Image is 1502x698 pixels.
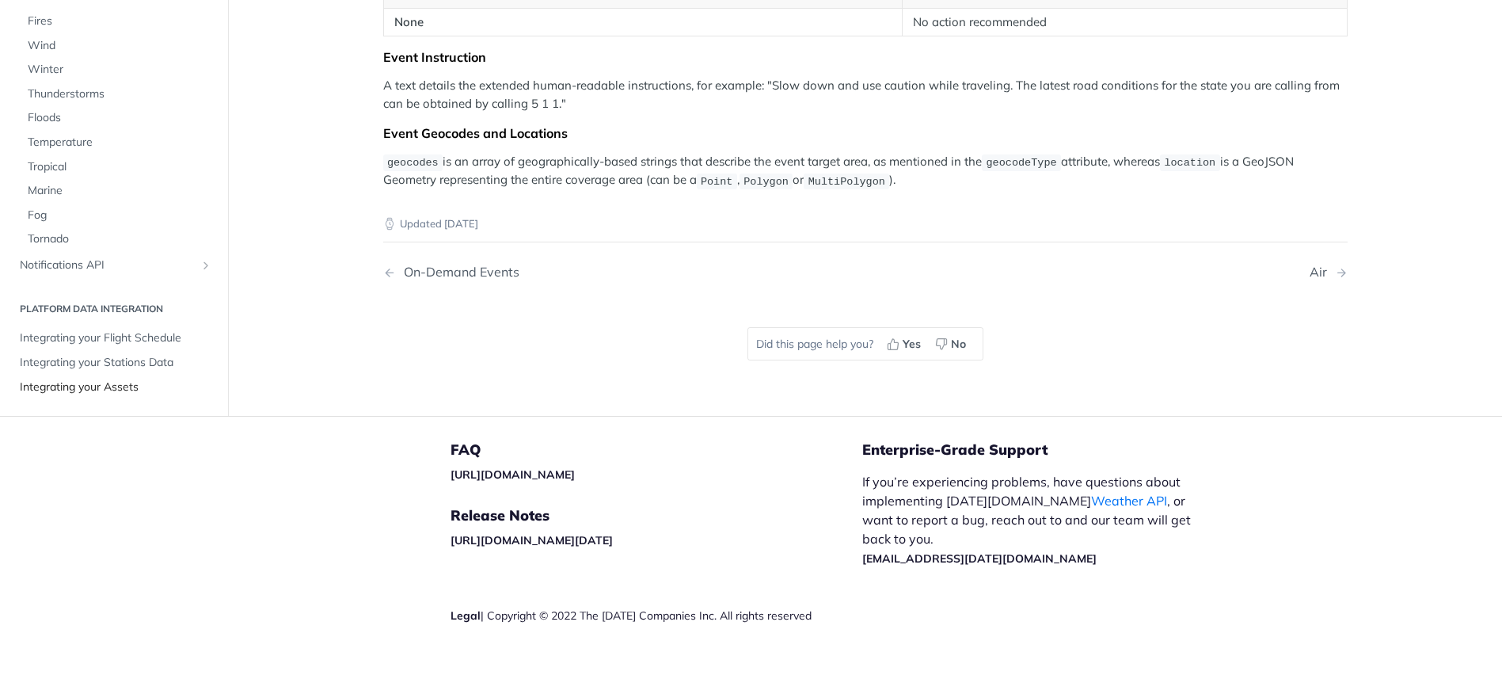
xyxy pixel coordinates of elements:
a: [URL][DOMAIN_NAME][DATE] [451,533,613,547]
a: Weather API [1091,493,1167,509]
a: Integrating your Stations Data [12,351,216,375]
a: Tornado [20,228,216,252]
div: Event Geocodes and Locations [383,125,1348,141]
span: No [951,336,966,353]
span: Notifications API [20,257,196,273]
span: Tornado [28,232,212,248]
a: Winter [20,58,216,82]
span: Point [701,175,733,187]
div: | Copyright © 2022 The [DATE] Companies Inc. All rights reserved [451,608,862,624]
nav: Pagination Controls [383,249,1348,296]
a: Tropical [20,155,216,179]
span: Yes [903,336,921,353]
a: Integrating your Flight Schedule [12,327,216,351]
strong: None [394,14,424,29]
span: MultiPolygon [808,175,885,187]
span: Integrating your Stations Data [20,355,212,371]
a: Fires [20,10,216,33]
p: is an array of geographically-based strings that describe the event target area, as mentioned in ... [383,153,1348,190]
button: Show subpages for Notifications API [200,259,212,272]
a: Next Page: Air [1310,265,1348,280]
span: Thunderstorms [28,86,212,102]
span: Wind [28,38,212,54]
button: No [930,332,975,356]
p: A text details the extended human-readable instructions, for example: "Slow down and use caution ... [383,77,1348,113]
span: Marine [28,183,212,199]
a: Integrating your Assets [12,376,216,399]
span: Temperature [28,135,212,151]
span: Tropical [28,159,212,175]
h5: FAQ [451,441,862,460]
span: geocodes [387,157,439,169]
a: Thunderstorms [20,82,216,106]
div: Did this page help you? [747,327,983,360]
div: On-Demand Events [396,265,519,280]
a: Notifications APIShow subpages for Notifications API [12,254,216,277]
a: Fog [20,204,216,227]
a: [URL][DOMAIN_NAME] [451,467,575,482]
td: No action recommended [902,8,1347,36]
h5: Release Notes [451,506,862,525]
a: Wind [20,34,216,58]
span: Fires [28,13,212,29]
span: Integrating your Assets [20,380,212,395]
a: Previous Page: On-Demand Events [383,265,797,280]
div: Air [1310,265,1335,280]
a: [EMAIL_ADDRESS][DATE][DOMAIN_NAME] [862,551,1097,566]
a: Temperature [20,131,216,154]
h5: Enterprise-Grade Support [862,441,1233,460]
h2: Platform DATA integration [12,303,216,317]
p: Updated [DATE] [383,216,1348,232]
span: Fog [28,208,212,223]
a: Floods [20,107,216,131]
div: Event Instruction [383,49,1348,65]
span: Winter [28,62,212,78]
span: location [1164,157,1215,169]
a: Marine [20,179,216,203]
p: If you’re experiencing problems, have questions about implementing [DATE][DOMAIN_NAME] , or want ... [862,472,1207,567]
span: Floods [28,111,212,127]
span: geocodeType [986,157,1056,169]
span: Polygon [743,175,789,187]
a: Legal [451,608,481,623]
button: Yes [881,332,930,356]
span: Integrating your Flight Schedule [20,331,212,347]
